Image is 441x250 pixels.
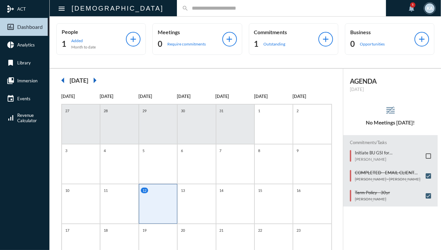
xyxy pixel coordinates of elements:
[179,188,187,193] p: 13
[141,188,148,193] p: 12
[100,94,138,99] p: [DATE]
[158,29,222,35] p: Meetings
[350,87,431,92] p: [DATE]
[61,94,100,99] p: [DATE]
[17,24,43,30] span: Dashboard
[17,42,35,47] span: Analytics
[158,39,162,49] h2: 0
[295,148,300,153] p: 9
[167,42,206,46] p: Require commitments
[56,74,70,87] mat-icon: arrow_left
[64,108,71,114] p: 27
[7,59,15,67] mat-icon: bookmark
[355,177,422,182] p: [PERSON_NAME] - [PERSON_NAME]
[343,120,438,125] h5: No Meetings [DATE]!
[355,170,422,175] p: COMPLETED - EMAIL CLIENT HUB UPDATES
[64,227,71,233] p: 17
[355,157,422,162] p: [PERSON_NAME]
[256,148,262,153] p: 8
[264,42,286,46] p: Outstanding
[350,140,431,145] h2: Commitments/Tasks
[71,38,96,43] p: Added
[218,108,225,114] p: 31
[88,74,101,87] mat-icon: arrow_right
[216,94,254,99] p: [DATE]
[355,150,422,155] p: Initiate BU GSI for [PERSON_NAME]
[355,197,390,202] p: [PERSON_NAME]
[102,148,107,153] p: 4
[295,188,302,193] p: 16
[182,5,189,12] mat-icon: search
[350,39,355,49] h2: 0
[72,3,164,14] h2: [DEMOGRAPHIC_DATA]
[7,23,15,31] mat-icon: insert_chart_outlined
[417,35,426,44] mat-icon: add
[321,35,330,44] mat-icon: add
[295,108,300,114] p: 2
[17,96,30,101] span: Events
[293,94,331,99] p: [DATE]
[62,29,126,35] p: People
[179,148,185,153] p: 6
[17,113,37,123] span: Revenue Calculator
[295,227,302,233] p: 23
[177,94,215,99] p: [DATE]
[256,108,262,114] p: 1
[129,35,138,44] mat-icon: add
[7,114,15,122] mat-icon: signal_cellular_alt
[138,94,177,99] p: [DATE]
[360,42,385,46] p: Opportunities
[408,4,415,12] mat-icon: notifications
[58,5,66,13] mat-icon: Side nav toggle icon
[225,35,234,44] mat-icon: add
[7,77,15,85] mat-icon: collections_bookmark
[70,77,88,84] h2: [DATE]
[254,94,293,99] p: [DATE]
[102,188,109,193] p: 11
[350,29,414,35] p: Business
[17,78,37,83] span: Immersion
[256,227,264,233] p: 22
[254,29,318,35] p: Commitments
[218,148,223,153] p: 7
[256,188,264,193] p: 15
[64,148,69,153] p: 3
[7,41,15,49] mat-icon: pie_chart
[17,6,26,12] span: ACT
[62,39,66,49] h2: 1
[179,108,187,114] p: 30
[355,190,390,195] p: Term Policy - 30yr
[254,39,259,49] h2: 1
[64,188,71,193] p: 10
[385,105,396,116] mat-icon: reorder
[7,95,15,103] mat-icon: event
[7,5,15,13] mat-icon: mediation
[102,108,109,114] p: 28
[179,227,187,233] p: 20
[141,108,148,114] p: 29
[350,77,431,85] h2: AGENDA
[218,188,225,193] p: 14
[425,3,435,13] div: KA
[410,2,415,8] div: 1
[141,227,148,233] p: 19
[218,227,225,233] p: 21
[141,148,146,153] p: 5
[102,227,109,233] p: 18
[17,60,31,65] span: Library
[71,44,96,49] p: Month to date
[55,2,68,15] button: Toggle sidenav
